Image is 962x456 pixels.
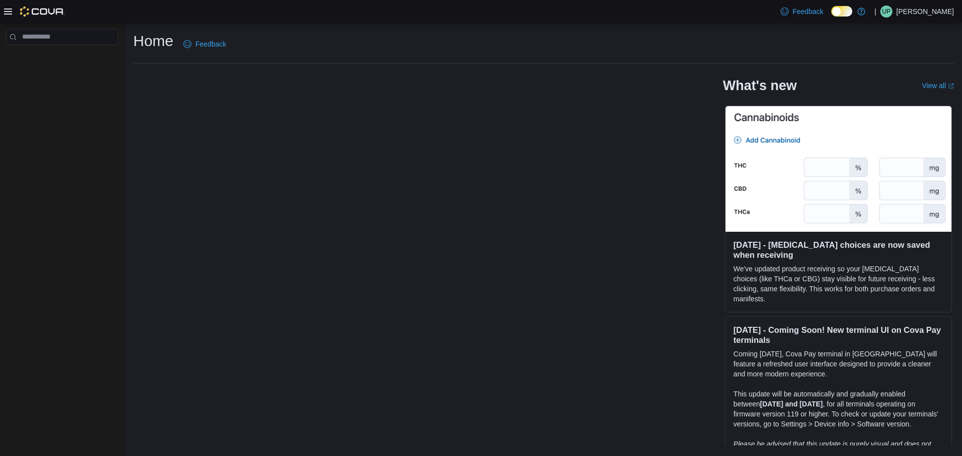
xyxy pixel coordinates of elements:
p: We've updated product receiving so your [MEDICAL_DATA] choices (like THCa or CBG) stay visible fo... [734,264,943,304]
strong: [DATE] and [DATE] [760,400,823,408]
span: UP [882,6,891,18]
h1: Home [133,31,173,51]
h3: [DATE] - Coming Soon! New terminal UI on Cova Pay terminals [734,325,943,345]
span: Feedback [195,39,226,49]
span: Feedback [793,7,823,17]
nav: Complex example [6,47,118,71]
h3: [DATE] - [MEDICAL_DATA] choices are now saved when receiving [734,240,943,260]
a: View allExternal link [922,82,954,90]
img: Cova [20,7,65,17]
p: This update will be automatically and gradually enabled between , for all terminals operating on ... [734,389,943,429]
p: Coming [DATE], Cova Pay terminal in [GEOGRAPHIC_DATA] will feature a refreshed user interface des... [734,349,943,379]
p: | [874,6,876,18]
input: Dark Mode [831,6,852,17]
h2: What's new [723,78,797,94]
a: Feedback [777,2,827,22]
div: Udit Patel [880,6,892,18]
p: [PERSON_NAME] [896,6,954,18]
svg: External link [948,83,954,89]
a: Feedback [179,34,230,54]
